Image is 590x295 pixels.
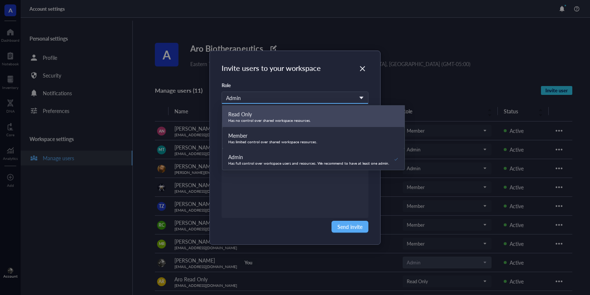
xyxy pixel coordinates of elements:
[222,63,321,73] div: Invite users to your workspace
[228,161,389,165] div: Has full control over workspace users and resources. We recommend to have at least one admin.
[228,131,247,140] div: Member
[357,63,368,75] button: Close
[222,82,231,89] div: Role
[357,64,368,73] span: Close
[337,223,362,231] span: Send invite
[226,94,356,102] div: Admin
[228,153,389,161] div: Admin
[222,111,235,118] div: Emails
[228,118,310,123] div: Has no control over shared workspace resources.
[332,221,368,233] button: Send invite
[228,110,252,118] div: Read Only
[228,140,317,144] div: Has limited control over shared workspace resources.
